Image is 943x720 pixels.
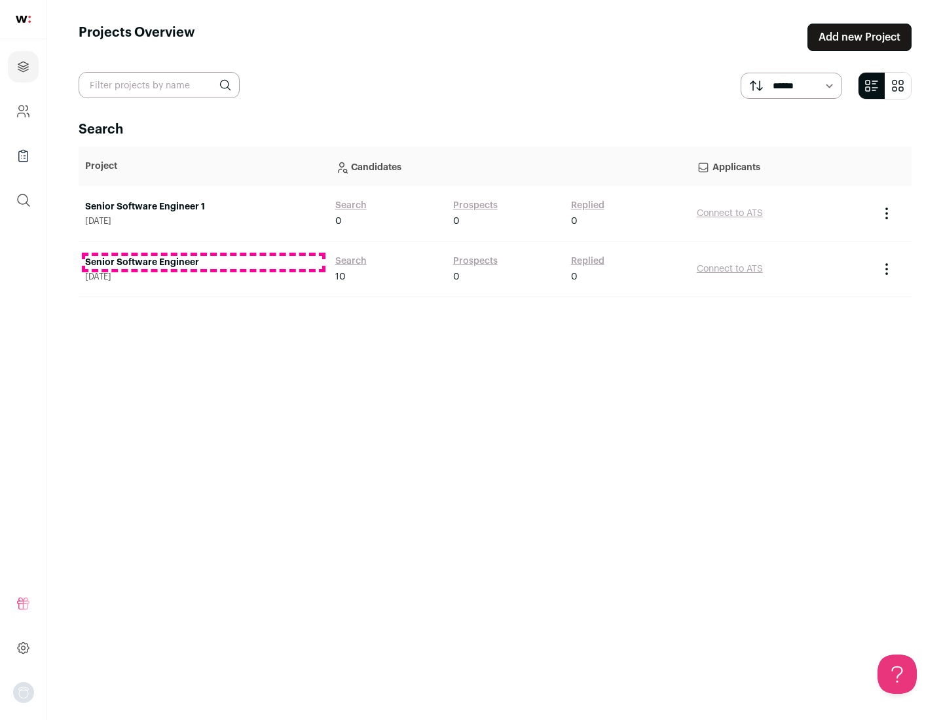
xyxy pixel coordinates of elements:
[335,199,367,212] a: Search
[85,272,322,282] span: [DATE]
[85,256,322,269] a: Senior Software Engineer
[79,24,195,51] h1: Projects Overview
[571,270,578,283] span: 0
[571,215,578,228] span: 0
[697,264,763,274] a: Connect to ATS
[571,199,604,212] a: Replied
[453,199,498,212] a: Prospects
[807,24,912,51] a: Add new Project
[85,216,322,226] span: [DATE]
[453,215,460,228] span: 0
[878,655,917,694] iframe: Help Scout Beacon - Open
[85,200,322,213] a: Senior Software Engineer 1
[879,206,895,221] button: Project Actions
[79,72,240,98] input: Filter projects by name
[335,270,346,283] span: 10
[85,160,322,173] p: Project
[335,215,342,228] span: 0
[8,96,39,127] a: Company and ATS Settings
[13,682,34,703] button: Open dropdown
[453,270,460,283] span: 0
[697,209,763,218] a: Connect to ATS
[571,255,604,268] a: Replied
[453,255,498,268] a: Prospects
[697,153,866,179] p: Applicants
[8,51,39,82] a: Projects
[13,682,34,703] img: nopic.png
[335,153,684,179] p: Candidates
[16,16,31,23] img: wellfound-shorthand-0d5821cbd27db2630d0214b213865d53afaa358527fdda9d0ea32b1df1b89c2c.svg
[79,120,912,139] h2: Search
[335,255,367,268] a: Search
[879,261,895,277] button: Project Actions
[8,140,39,171] a: Company Lists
